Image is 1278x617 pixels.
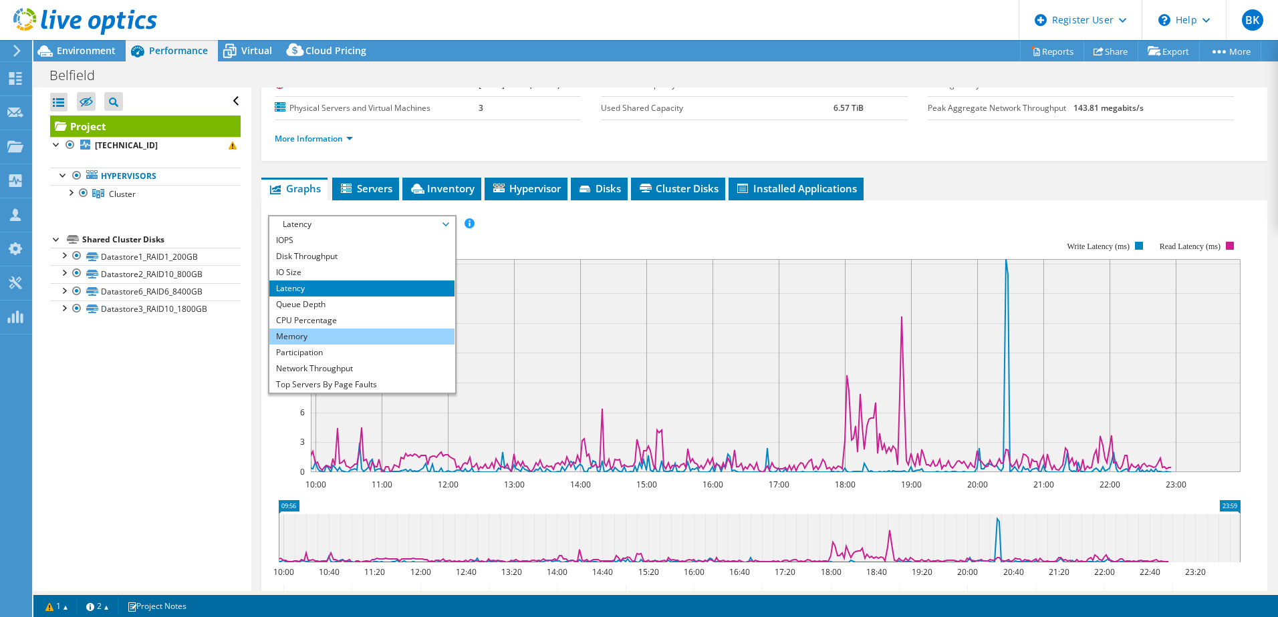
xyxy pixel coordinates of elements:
[774,566,795,578] text: 17:20
[967,479,987,490] text: 20:00
[269,361,455,377] li: Network Throughput
[911,566,932,578] text: 19:20
[729,566,749,578] text: 16:40
[269,377,455,393] li: Top Servers By Page Faults
[503,479,524,490] text: 13:00
[1138,41,1200,61] a: Export
[50,137,241,154] a: [TECHNICAL_ID]
[339,182,392,195] span: Servers
[82,232,241,248] div: Shared Cluster Disks
[269,329,455,345] li: Memory
[268,182,321,195] span: Graphs
[275,133,353,144] a: More Information
[273,566,293,578] text: 10:00
[900,479,921,490] text: 19:00
[269,296,455,313] li: Queue Depth
[269,264,455,280] li: IO Size
[43,68,116,83] h1: Belfield
[276,216,448,232] span: Latency
[95,140,158,151] b: [TECHNICAL_ID]
[1158,14,1170,26] svg: \n
[410,566,430,578] text: 12:00
[928,101,1074,115] label: Peak Aggregate Network Throughput
[569,479,590,490] text: 14:00
[1199,41,1261,61] a: More
[305,44,366,57] span: Cloud Pricing
[1083,41,1138,61] a: Share
[1094,566,1114,578] text: 22:00
[546,566,567,578] text: 14:00
[501,566,521,578] text: 13:20
[1067,242,1129,251] text: Write Latency (ms)
[50,283,241,300] a: Datastore6_RAID6_8400GB
[1099,479,1120,490] text: 22:00
[956,566,977,578] text: 20:00
[409,182,475,195] span: Inventory
[1073,79,1114,90] b: 285.85 GiB
[1020,41,1084,61] a: Reports
[109,188,136,200] span: Cluster
[269,313,455,329] li: CPU Percentage
[1165,479,1186,490] text: 23:00
[269,280,455,296] li: Latency
[57,44,116,57] span: Environment
[455,566,476,578] text: 12:40
[275,101,479,115] label: Physical Servers and Virtual Machines
[638,566,658,578] text: 15:20
[364,566,384,578] text: 11:20
[1048,566,1069,578] text: 21:20
[1003,566,1023,578] text: 20:40
[820,566,841,578] text: 18:00
[834,479,855,490] text: 18:00
[1184,566,1205,578] text: 23:20
[50,116,241,137] a: Project
[50,185,241,202] a: Cluster
[834,79,865,90] b: 6.00 GiB
[300,466,305,477] text: 0
[479,102,483,114] b: 3
[50,168,241,185] a: Hypervisors
[479,79,560,90] b: [DATE] 23:59 (+01:00)
[300,407,305,418] text: 6
[36,598,78,614] a: 1
[371,479,392,490] text: 11:00
[50,300,241,318] a: Datastore3_RAID10_1800GB
[437,479,458,490] text: 12:00
[318,566,339,578] text: 10:40
[866,566,886,578] text: 18:40
[241,44,272,57] span: Virtual
[491,182,561,195] span: Hypervisor
[768,479,789,490] text: 17:00
[50,248,241,265] a: Datastore1_RAID1_200GB
[683,566,704,578] text: 16:00
[50,265,241,282] a: Datastore2_RAID10_800GB
[702,479,723,490] text: 16:00
[300,436,305,447] text: 3
[735,182,857,195] span: Installed Applications
[638,182,719,195] span: Cluster Disks
[592,566,612,578] text: 14:40
[1073,102,1144,114] b: 143.81 megabits/s
[118,598,196,614] a: Project Notes
[1139,566,1160,578] text: 22:40
[834,102,864,114] b: 6.57 TiB
[149,44,208,57] span: Performance
[636,479,656,490] text: 15:00
[269,345,455,361] li: Participation
[269,232,455,248] li: IOPS
[1242,9,1263,31] span: BK
[578,182,621,195] span: Disks
[1033,479,1053,490] text: 21:00
[77,598,118,614] a: 2
[269,248,455,264] li: Disk Throughput
[1160,242,1221,251] text: Read Latency (ms)
[305,479,326,490] text: 10:00
[601,101,834,115] label: Used Shared Capacity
